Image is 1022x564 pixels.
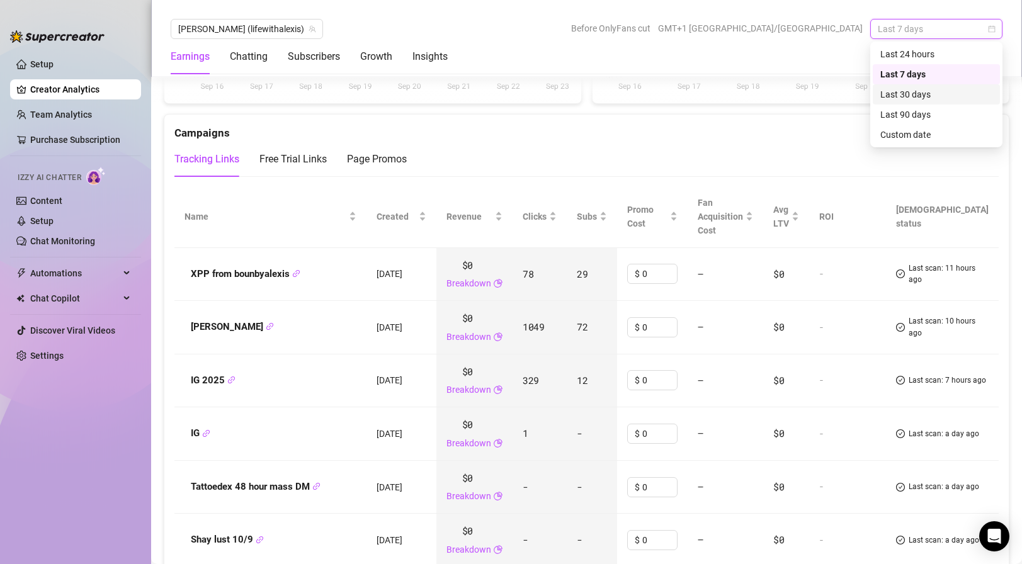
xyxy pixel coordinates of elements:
[773,480,784,493] span: $0
[377,429,402,439] span: [DATE]
[266,322,274,330] span: link
[446,276,491,290] a: Breakdown
[30,216,54,226] a: Setup
[523,374,539,386] span: 329
[896,315,905,339] span: check-circle
[873,84,1000,104] div: Last 30 days
[171,49,210,64] div: Earnings
[446,383,491,397] a: Breakdown
[446,489,491,503] a: Breakdown
[174,152,239,167] div: Tracking Links
[577,268,588,280] span: 29
[773,374,784,386] span: $0
[191,268,300,279] strong: XPP from bounbyalexis
[494,436,502,450] span: pie-chart
[909,262,989,286] span: Last scan: 11 hours ago
[266,322,274,332] button: Copy Link
[30,325,115,336] a: Discover Viral Videos
[880,67,992,81] div: Last 7 days
[30,59,54,69] a: Setup
[462,524,473,539] span: $0
[30,236,95,246] a: Chat Monitoring
[227,376,236,384] span: link
[698,198,743,235] span: Fan Acquisition Cost
[896,375,905,386] span: check-circle
[292,269,300,279] button: Copy Link
[873,44,1000,64] div: Last 24 hours
[30,110,92,120] a: Team Analytics
[909,315,989,339] span: Last scan: 10 hours ago
[494,383,502,397] span: pie-chart
[191,375,236,386] strong: IG 2025
[658,19,863,38] span: GMT+1 [GEOGRAPHIC_DATA]/[GEOGRAPHIC_DATA]
[979,521,1009,551] div: Open Intercom Messenger
[30,79,131,99] a: Creator Analytics
[819,481,876,492] div: -
[773,320,784,333] span: $0
[819,322,876,333] div: -
[909,481,979,493] span: Last scan: a day ago
[230,49,268,64] div: Chatting
[880,128,992,142] div: Custom date
[377,322,402,332] span: [DATE]
[698,320,703,333] span: —
[312,482,321,490] span: link
[698,268,703,280] span: —
[256,536,264,544] span: link
[30,130,131,150] a: Purchase Subscription
[873,104,1000,125] div: Last 90 days
[523,480,528,493] span: -
[988,25,996,33] span: calendar
[523,533,528,546] span: -
[698,533,703,546] span: —
[627,203,667,230] span: Promo Cost
[288,49,340,64] div: Subscribers
[446,436,491,450] a: Breakdown
[698,427,703,439] span: —
[202,429,210,438] button: Copy Link
[494,489,502,503] span: pie-chart
[86,167,106,185] img: AI Chatter
[698,480,703,493] span: —
[446,210,492,223] span: Revenue
[16,294,25,303] img: Chat Copilot
[377,535,402,545] span: [DATE]
[10,30,105,43] img: logo-BBDzfeDw.svg
[909,428,979,440] span: Last scan: a day ago
[462,258,473,273] span: $0
[377,482,402,492] span: [DATE]
[462,311,473,326] span: $0
[185,210,346,223] span: Name
[880,108,992,121] div: Last 90 days
[494,330,502,344] span: pie-chart
[880,47,992,61] div: Last 24 hours
[773,268,784,280] span: $0
[819,428,876,439] div: -
[773,427,784,439] span: $0
[191,481,321,492] strong: Tattoedex 48 hour mass DM
[30,288,120,308] span: Chat Copilot
[259,152,327,167] div: Free Trial Links
[18,172,81,184] span: Izzy AI Chatter
[292,269,300,278] span: link
[577,210,597,223] span: Subs
[773,533,784,546] span: $0
[191,427,210,439] strong: IG
[523,427,528,439] span: 1
[446,330,491,344] a: Breakdown
[523,320,545,333] span: 1049
[462,364,473,380] span: $0
[577,427,582,439] span: -
[819,534,876,546] div: -
[896,428,905,440] span: check-circle
[312,482,321,492] button: Copy Link
[30,351,64,361] a: Settings
[16,268,26,278] span: thunderbolt
[256,535,264,544] button: Copy Link
[309,25,316,33] span: team
[571,19,650,38] span: Before OnlyFans cut
[577,480,582,493] span: -
[878,20,995,38] span: Last 7 days
[494,276,502,290] span: pie-chart
[642,531,677,550] input: Enter cost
